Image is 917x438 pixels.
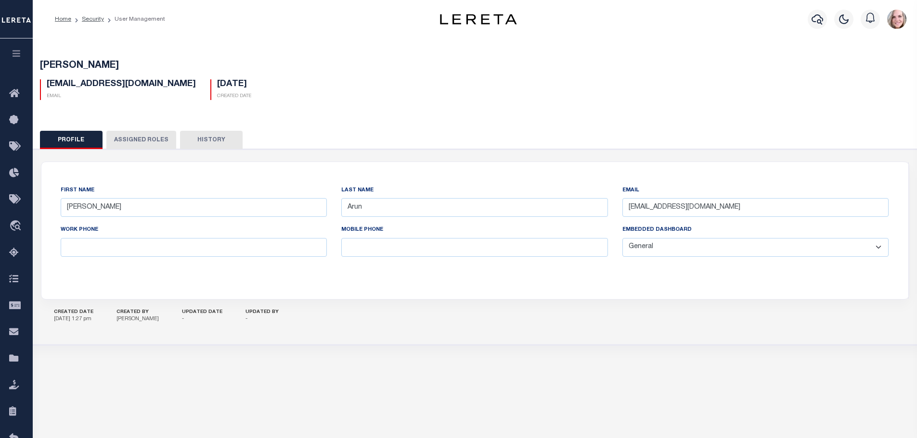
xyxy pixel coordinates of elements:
[104,15,165,24] li: User Management
[245,309,279,315] h5: UPDATED BY
[40,131,103,149] button: Profile
[440,14,517,25] img: logo-dark.svg
[245,315,279,324] p: -
[40,61,119,71] span: [PERSON_NAME]
[47,93,196,100] p: Email
[341,187,374,195] label: Last Name
[341,226,383,234] label: Mobile Phone
[9,220,25,233] i: travel_explore
[54,315,93,324] p: [DATE] 1:27 pm
[61,187,94,195] label: First Name
[180,131,243,149] button: History
[106,131,176,149] button: Assigned Roles
[47,79,196,90] h5: [EMAIL_ADDRESS][DOMAIN_NAME]
[116,315,159,324] p: [PERSON_NAME]
[82,16,104,22] a: Security
[217,93,251,100] p: Created Date
[622,226,692,234] label: Embedded Dashboard
[622,187,639,195] label: Email
[182,315,222,324] p: -
[55,16,71,22] a: Home
[61,226,98,234] label: Work Phone
[182,309,222,315] h5: UPDATED DATE
[217,79,251,90] h5: [DATE]
[116,309,159,315] h5: CREATED BY
[54,309,93,315] h5: CREATED DATE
